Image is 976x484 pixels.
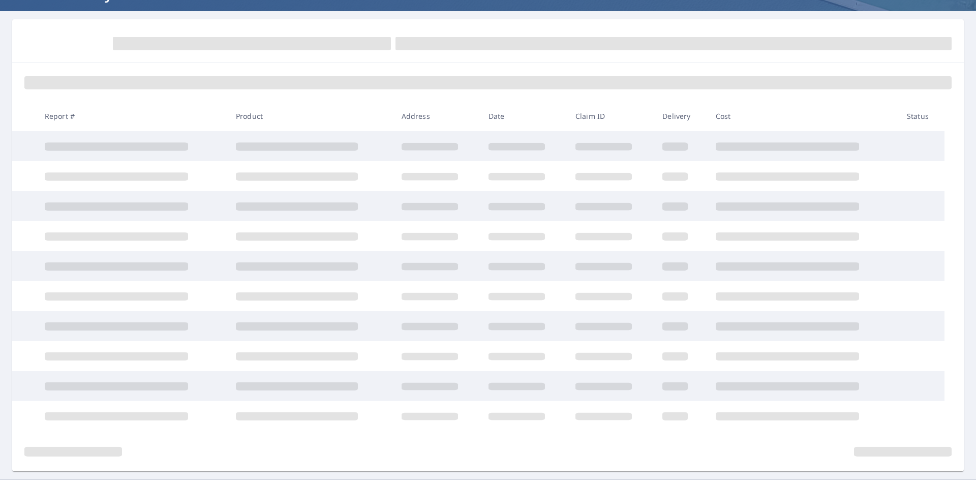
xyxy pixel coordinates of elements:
[899,101,944,131] th: Status
[708,101,899,131] th: Cost
[37,101,228,131] th: Report #
[228,101,393,131] th: Product
[654,101,707,131] th: Delivery
[480,101,567,131] th: Date
[393,101,480,131] th: Address
[567,101,654,131] th: Claim ID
